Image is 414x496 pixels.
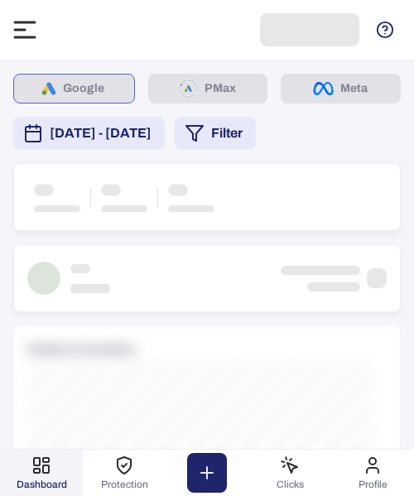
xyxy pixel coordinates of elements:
[175,117,256,150] button: Filter
[50,123,152,143] span: [DATE] - [DATE]
[359,479,388,490] span: Profile
[277,479,304,490] span: Clicks
[101,479,148,490] span: Protection
[83,450,166,496] button: Protection
[331,450,414,496] button: Profile
[13,117,165,150] button: [DATE] - [DATE]
[17,479,67,490] span: Dashboard
[248,450,331,496] button: Clicks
